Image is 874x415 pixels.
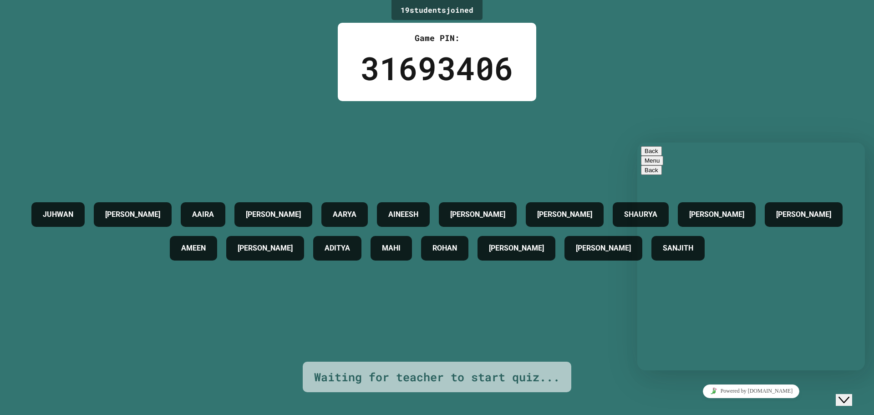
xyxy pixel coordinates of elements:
[314,369,560,386] div: Waiting for teacher to start quiz...
[537,209,592,220] h4: [PERSON_NAME]
[637,381,865,401] iframe: chat widget
[325,243,350,254] h4: ADITYA
[382,243,401,254] h4: MAHI
[388,209,418,220] h4: AINEESH
[361,44,513,92] div: 31693406
[192,209,214,220] h4: AAIRA
[246,209,301,220] h4: [PERSON_NAME]
[181,243,206,254] h4: AMEEN
[489,243,544,254] h4: [PERSON_NAME]
[105,209,160,220] h4: [PERSON_NAME]
[637,143,865,370] iframe: chat widget
[43,209,73,220] h4: JUHWAN
[624,209,657,220] h4: SHAURYA
[238,243,293,254] h4: [PERSON_NAME]
[450,209,505,220] h4: [PERSON_NAME]
[333,209,356,220] h4: AARYA
[361,32,513,44] div: Game PIN:
[836,379,865,406] iframe: chat widget
[576,243,631,254] h4: [PERSON_NAME]
[432,243,457,254] h4: ROHAN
